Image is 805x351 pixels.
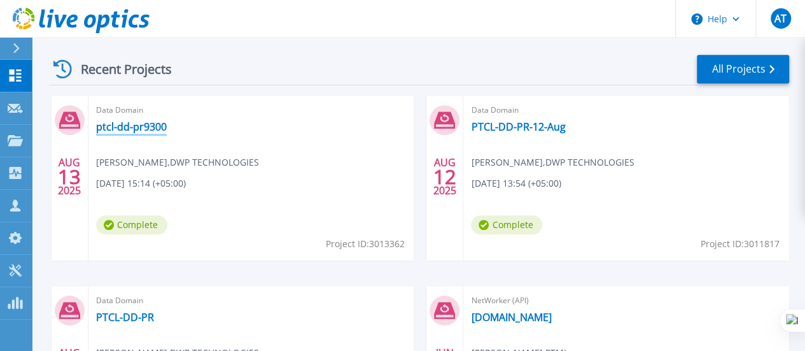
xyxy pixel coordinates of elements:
[471,176,561,190] span: [DATE] 13:54 (+05:00)
[57,154,81,200] div: AUG 2025
[96,155,259,169] span: [PERSON_NAME] , DWP TECHNOLOGIES
[96,215,167,234] span: Complete
[96,120,167,133] a: ptcl-dd-pr9300
[774,13,787,24] span: AT
[49,54,189,85] div: Recent Projects
[96,311,154,324] a: PTCL-DD-PR
[701,237,780,251] span: Project ID: 3011817
[58,171,81,182] span: 13
[471,103,781,117] span: Data Domain
[471,155,634,169] span: [PERSON_NAME] , DWP TECHNOLOGIES
[697,55,789,83] a: All Projects
[96,103,407,117] span: Data Domain
[471,311,551,324] a: [DOMAIN_NAME]
[96,176,186,190] span: [DATE] 15:14 (+05:00)
[96,294,407,308] span: Data Domain
[433,154,457,200] div: AUG 2025
[471,215,542,234] span: Complete
[433,171,456,182] span: 12
[325,237,404,251] span: Project ID: 3013362
[471,120,565,133] a: PTCL-DD-PR-12-Aug
[471,294,781,308] span: NetWorker (API)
